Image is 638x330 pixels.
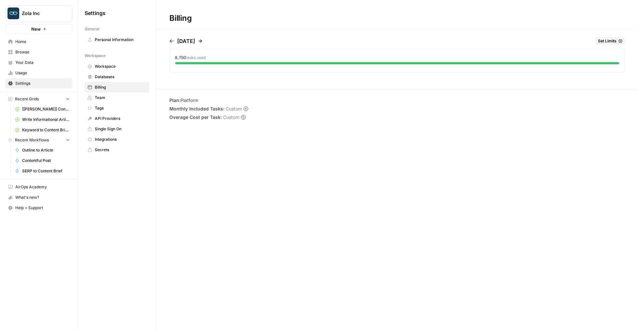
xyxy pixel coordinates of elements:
[12,104,73,114] a: [[PERSON_NAME]] Content Creation
[85,145,149,155] a: Secrets
[177,37,195,45] p: [DATE]
[5,78,73,89] a: Settings
[15,96,39,102] span: Recent Grids
[22,127,70,133] span: Keyword to Content Brief Grid
[5,57,73,68] a: Your Data
[15,184,70,190] span: AirOps Academy
[169,106,224,112] span: Monthly Included Tasks:
[12,155,73,166] a: Contentful Post
[169,114,222,121] span: Overage Cost per Task:
[12,145,73,155] a: Outline to Article
[31,26,41,32] span: New
[85,82,149,93] a: Billing
[175,55,186,60] span: 8,750
[85,93,149,103] a: Team
[169,97,248,104] li: Platform
[15,205,70,211] span: Help + Support
[95,74,147,80] span: Databases
[95,147,147,153] span: Secrets
[95,37,147,43] span: Personal Information
[15,70,70,76] span: Usage
[95,84,147,90] span: Billing
[85,113,149,124] a: API Providers
[95,95,147,101] span: Team
[169,97,180,103] span: Plan:
[85,26,99,32] span: General
[22,158,70,164] span: Contentful Post
[186,55,206,60] span: tasks used
[5,94,73,104] button: Recent Grids
[5,5,73,22] button: Workspace: Zola Inc
[5,68,73,78] a: Usage
[7,7,19,19] img: Zola Inc Logo
[22,10,61,17] span: Zola Inc
[95,64,147,69] span: Workspace
[15,49,70,55] span: Browse
[85,61,149,72] a: Workspace
[15,80,70,86] span: Settings
[5,47,73,57] a: Browse
[5,36,73,47] a: Home
[85,9,106,17] span: Settings
[12,114,73,125] a: Write Informational Article
[85,72,149,82] a: Databases
[598,38,617,44] span: Set Limits
[5,24,73,34] button: New
[85,103,149,113] a: Tags
[595,37,625,45] button: Set Limits
[223,114,239,121] span: Custom
[95,136,147,142] span: Integrations
[85,35,149,45] a: Personal Information
[6,193,72,202] div: What's new?
[85,124,149,134] a: Single Sign On
[85,53,106,59] span: Workspace
[5,182,73,192] a: AirOps Academy
[12,125,73,135] a: Keyword to Content Brief Grid
[22,106,70,112] span: [[PERSON_NAME]] Content Creation
[85,134,149,145] a: Integrations
[15,39,70,45] span: Home
[15,137,49,143] span: Recent Workflows
[95,105,147,111] span: Tags
[95,116,147,122] span: API Providers
[22,147,70,153] span: Outline to Article
[5,135,73,145] button: Recent Workflows
[15,60,70,65] span: Your Data
[156,13,205,23] div: Billing
[12,166,73,176] a: SERP to Content Brief
[95,126,147,132] span: Single Sign On
[22,117,70,122] span: Write Informational Article
[226,106,242,112] span: Custom
[5,203,73,213] button: Help + Support
[5,192,73,203] button: What's new?
[22,168,70,174] span: SERP to Content Brief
